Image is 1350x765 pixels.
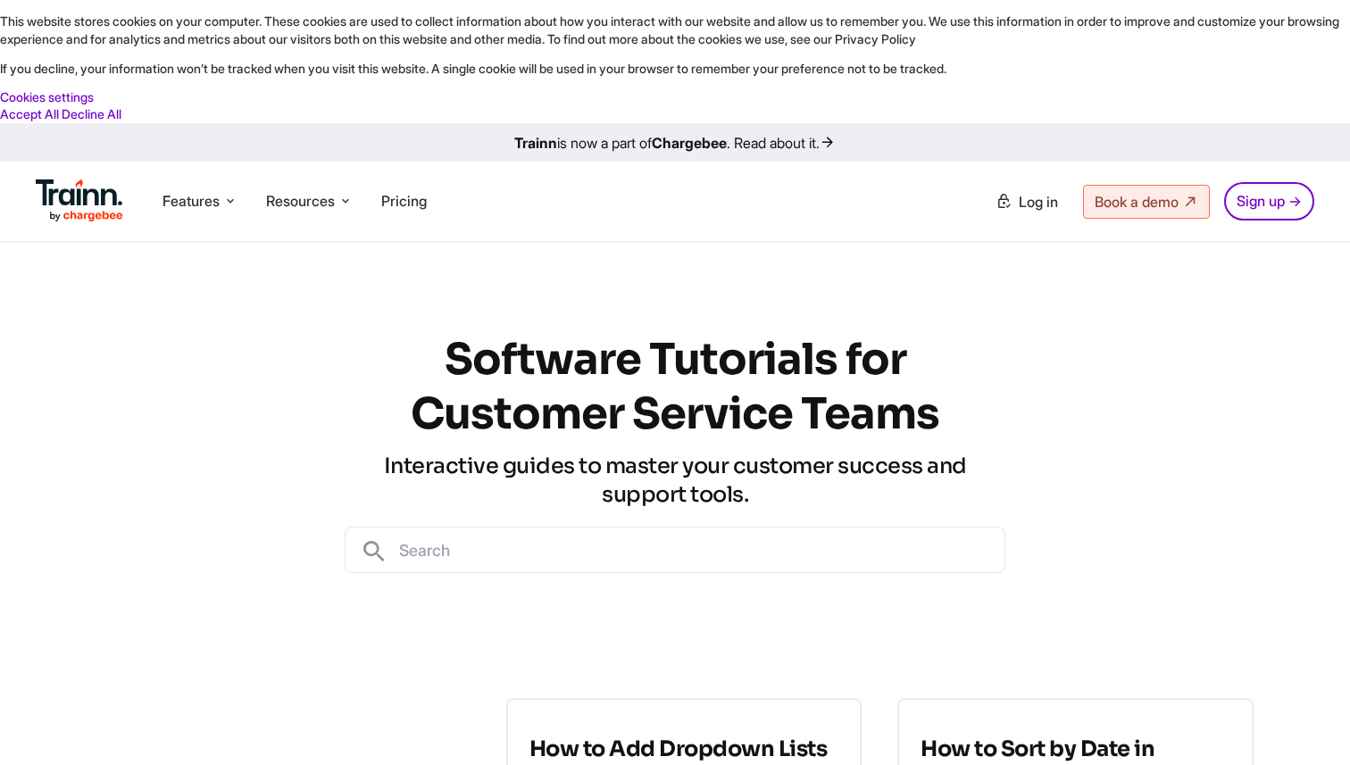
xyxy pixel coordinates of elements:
[514,134,557,152] b: Trainn
[381,192,427,210] a: Pricing
[1019,193,1058,211] span: Log in
[62,106,121,121] a: Decline All
[1095,193,1179,211] span: Book a demo
[388,528,1004,572] input: Search
[345,332,1005,441] h1: Software Tutorials for Customer Service Teams
[266,191,335,211] span: Resources
[1083,185,1210,219] a: Book a demo
[345,452,1005,509] h3: Interactive guides to master your customer success and support tools.
[652,134,727,152] b: Chargebee
[36,179,123,222] img: Trainn Logo
[985,186,1069,218] a: Log in
[1224,182,1314,220] a: Sign up →
[162,191,220,211] span: Features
